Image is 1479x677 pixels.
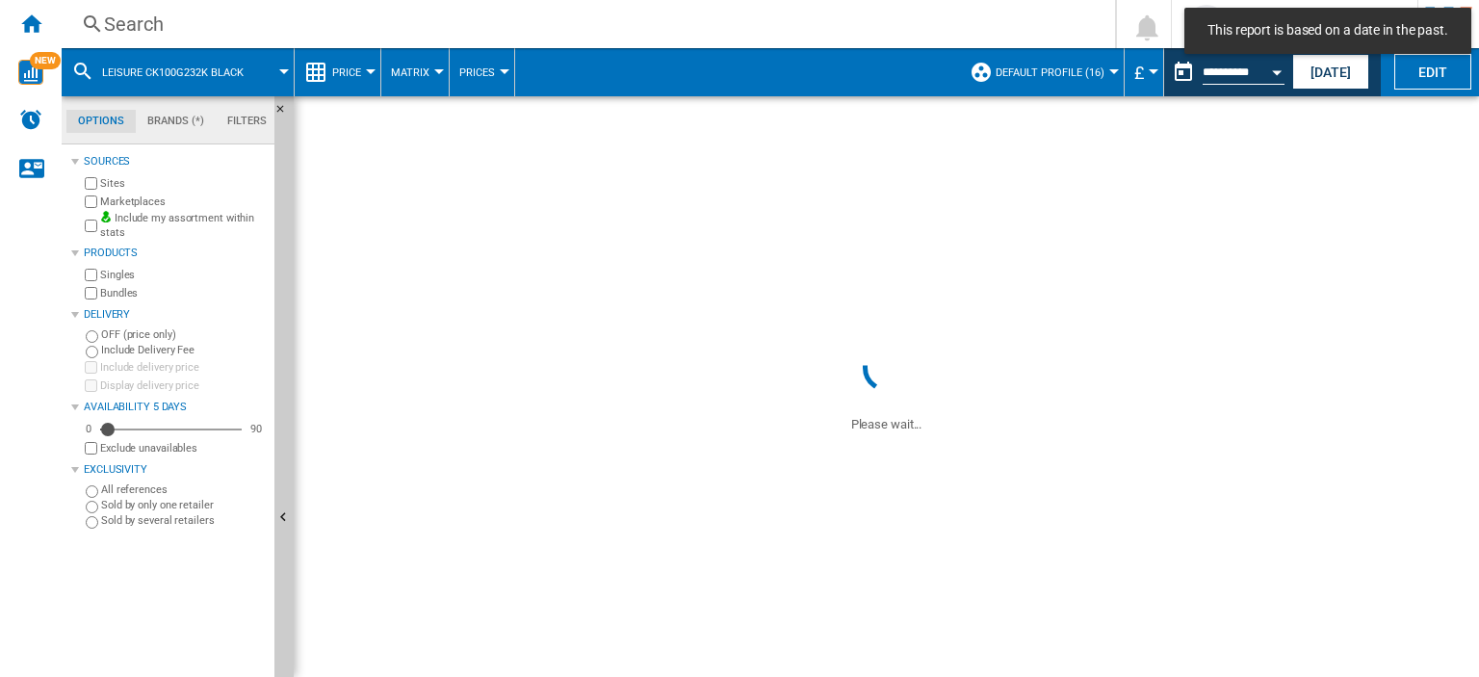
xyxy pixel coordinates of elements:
[101,513,267,528] label: Sold by several retailers
[100,211,112,222] img: mysite-bg-18x18.png
[1134,63,1144,83] span: £
[86,485,98,498] input: All references
[851,417,922,431] ng-transclude: Please wait...
[85,287,97,299] input: Bundles
[100,176,267,191] label: Sites
[19,108,42,131] img: alerts-logo.svg
[100,360,267,375] label: Include delivery price
[100,378,267,393] label: Display delivery price
[30,52,61,69] span: NEW
[84,462,267,478] div: Exclusivity
[85,269,97,281] input: Singles
[100,286,267,300] label: Bundles
[1164,48,1288,96] div: This report is based on a date in the past.
[85,195,97,208] input: Marketplaces
[85,361,97,374] input: Include delivery price
[71,48,284,96] div: LEISURE CK100G232K BLACK
[85,442,97,455] input: Display delivery price
[996,66,1104,79] span: Default profile (16)
[81,422,96,436] div: 0
[84,307,267,323] div: Delivery
[85,379,97,392] input: Display delivery price
[102,48,263,96] button: LEISURE CK100G232K BLACK
[216,110,278,133] md-tab-item: Filters
[1125,48,1164,96] md-menu: Currency
[86,501,98,513] input: Sold by only one retailer
[86,330,98,343] input: OFF (price only)
[332,48,371,96] button: Price
[136,110,216,133] md-tab-item: Brands (*)
[391,48,439,96] button: Matrix
[1164,53,1203,91] button: md-calendar
[246,422,267,436] div: 90
[1394,54,1471,90] button: Edit
[85,214,97,238] input: Include my assortment within stats
[102,66,244,79] span: LEISURE CK100G232K BLACK
[391,66,429,79] span: Matrix
[274,96,298,131] button: Hide
[66,110,136,133] md-tab-item: Options
[332,66,361,79] span: Price
[100,441,267,456] label: Exclude unavailables
[304,48,371,96] div: Price
[101,482,267,497] label: All references
[459,48,505,96] button: Prices
[18,60,43,85] img: wise-card.svg
[100,420,242,439] md-slider: Availability
[101,343,267,357] label: Include Delivery Fee
[996,48,1114,96] button: Default profile (16)
[101,498,267,512] label: Sold by only one retailer
[86,346,98,358] input: Include Delivery Fee
[85,177,97,190] input: Sites
[84,400,267,415] div: Availability 5 Days
[1134,48,1154,96] button: £
[104,11,1065,38] div: Search
[100,268,267,282] label: Singles
[100,195,267,209] label: Marketplaces
[100,211,267,241] label: Include my assortment within stats
[1202,21,1454,40] span: This report is based on a date in the past.
[84,246,267,261] div: Products
[1259,52,1294,87] button: Open calendar
[459,66,495,79] span: Prices
[1292,54,1369,90] button: [DATE]
[84,154,267,169] div: Sources
[101,327,267,342] label: OFF (price only)
[970,48,1114,96] div: Default profile (16)
[86,516,98,529] input: Sold by several retailers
